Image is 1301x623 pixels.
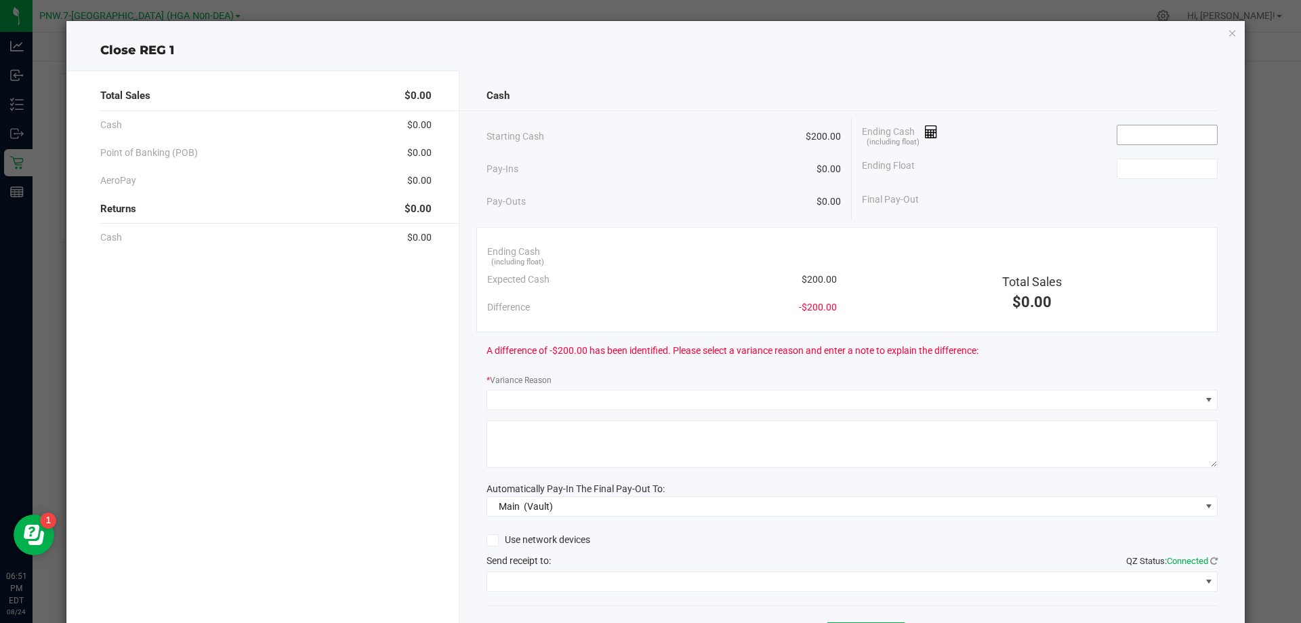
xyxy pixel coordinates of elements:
span: Connected [1167,556,1208,566]
span: Cash [487,88,510,104]
span: Final Pay-Out [862,193,919,207]
span: Cash [100,118,122,132]
span: A difference of -$200.00 has been identified. Please select a variance reason and enter a note to... [487,344,978,358]
label: Use network devices [487,533,590,547]
span: Send receipt to: [487,555,551,566]
span: $0.00 [405,201,432,217]
span: $0.00 [407,118,432,132]
span: $0.00 [405,88,432,104]
span: $0.00 [407,174,432,188]
span: Ending Float [862,159,915,179]
span: -$200.00 [799,300,837,315]
span: Ending Cash [862,125,938,145]
span: $0.00 [407,146,432,160]
span: $0.00 [817,195,841,209]
label: Variance Reason [487,374,552,386]
iframe: Resource center unread badge [40,513,56,529]
span: Total Sales [100,88,150,104]
span: $0.00 [1012,294,1052,310]
div: Returns [100,195,432,224]
span: QZ Status: [1126,556,1218,566]
span: (Vault) [524,501,553,512]
span: Ending Cash [487,245,540,259]
span: (including float) [867,137,920,148]
div: Close REG 1 [66,41,1245,60]
span: $200.00 [806,129,841,144]
span: Total Sales [1002,275,1062,289]
span: Pay-Outs [487,195,526,209]
span: Point of Banking (POB) [100,146,198,160]
span: $200.00 [802,273,837,287]
span: AeroPay [100,174,136,188]
iframe: Resource center [14,515,54,555]
span: (including float) [491,257,544,268]
span: Starting Cash [487,129,544,144]
span: Pay-Ins [487,162,518,176]
span: Cash [100,230,122,245]
span: Automatically Pay-In The Final Pay-Out To: [487,483,665,494]
span: Main [499,501,520,512]
span: $0.00 [407,230,432,245]
span: Difference [487,300,530,315]
span: Expected Cash [487,273,550,287]
span: $0.00 [817,162,841,176]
